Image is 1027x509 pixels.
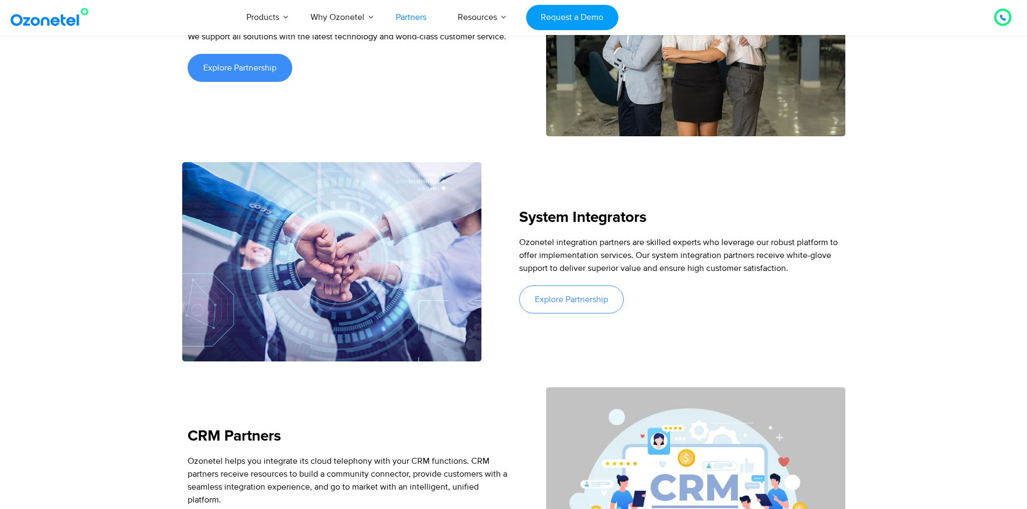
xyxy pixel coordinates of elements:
h5: CRM Partners [188,429,508,444]
a: Explore Partnership [519,285,624,313]
h5: System Integrators [519,210,840,225]
div: Ozonetel integration partners are skilled experts who leverage our robust platform to offer imple... [519,236,840,275]
a: Explore Partnership [188,54,292,82]
span: Explore Partnership [535,295,608,304]
a: Request a Demo [526,5,618,30]
div: Ozonetel helps you integrate its cloud telephony with your CRM functions. CRM partners receive re... [188,455,508,506]
span: Explore Partnership [203,64,277,72]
